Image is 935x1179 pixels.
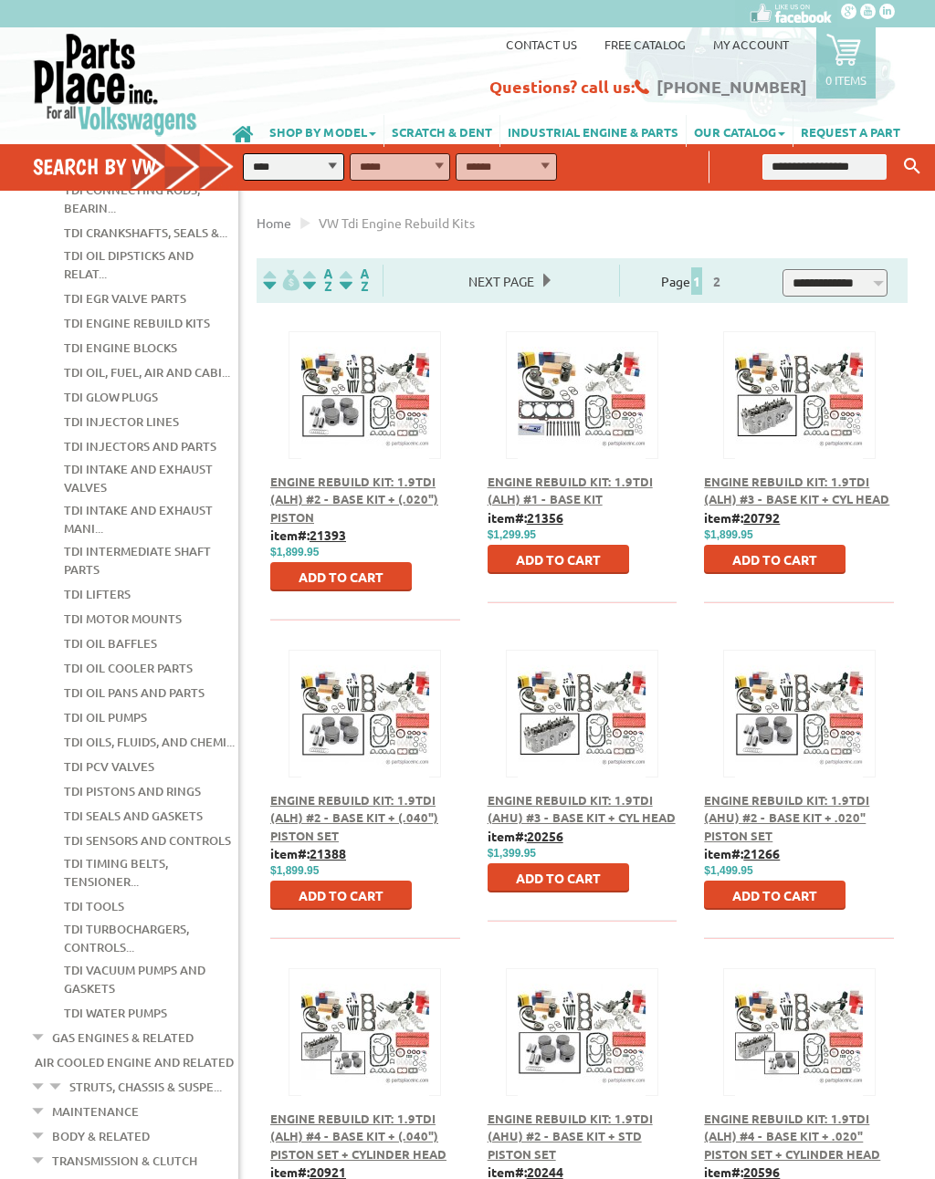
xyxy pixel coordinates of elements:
img: Sort by Sales Rank [336,269,373,290]
a: My Account [713,37,789,52]
img: filterpricelow.svg [263,269,299,290]
a: TDI Injectors and Parts [64,434,216,458]
p: 0 items [825,72,867,88]
a: Engine Rebuild Kit: 1.9TDI (AHU) #2 - Base Kit + STD Piston Set [488,1111,653,1162]
button: Add to Cart [270,881,412,910]
a: SHOP BY MODEL [262,115,383,147]
a: Home [257,214,291,231]
span: $1,899.95 [270,864,319,877]
u: 20256 [527,828,563,844]
span: Add to Cart [732,887,817,903]
button: Add to Cart [488,863,629,892]
u: 20792 [743,509,780,526]
a: TDI Oils, Fluids, and Chemi... [64,730,235,754]
a: TDI Intermediate Shaft Parts [64,539,211,581]
a: Free Catalog [604,37,686,52]
a: Engine Rebuild Kit: 1.9TDI (AHU) #2 - Base Kit + .020" Piston Set [704,792,869,843]
u: 21393 [310,527,346,543]
a: Maintenance [52,1100,139,1123]
a: Engine Rebuild Kit: 1.9TDI (ALH) #3 - Base Kit + Cyl Head [704,474,889,507]
b: item#: [270,845,346,861]
u: 21266 [743,845,780,861]
a: TDI Motor Mounts [64,607,182,631]
a: REQUEST A PART [793,115,908,147]
a: INDUSTRIAL ENGINE & PARTS [500,115,686,147]
a: TDI Glow Plugs [64,385,158,409]
a: TDI Intake and Exhaust Valves [64,457,213,499]
button: Add to Cart [704,545,846,574]
u: 21356 [527,509,563,526]
a: TDI Oil Pans and Parts [64,681,205,704]
span: Add to Cart [516,551,601,568]
b: item#: [270,527,346,543]
b: item#: [488,828,563,844]
a: Gas Engines & Related [52,1026,194,1049]
span: 1 [691,267,702,295]
a: TDI Intake and Exhaust Mani... [64,498,213,540]
a: 0 items [816,27,876,99]
a: TDI Engine Blocks [64,336,177,360]
a: OUR CATALOG [687,115,793,147]
a: TDI Sensors and Controls [64,829,231,852]
span: Engine Rebuild Kit: 1.9TDI (ALH) #1 - Base Kit [488,474,653,507]
div: Page [619,265,769,296]
span: $1,399.95 [488,847,536,860]
img: Sort by Headline [299,269,336,290]
a: TDI Connecting Rods, Bearin... [64,178,200,220]
a: 2 [709,273,725,289]
a: TDI Oil Dipsticks and Relat... [64,244,194,286]
a: TDI Tools [64,894,124,918]
a: Transmission & Clutch [52,1149,197,1173]
b: item#: [704,845,780,861]
a: Body & Related [52,1124,150,1148]
a: Engine Rebuild Kit: 1.9TDI (ALH) #4 - Base Kit + (.040") Piston Set + Cylinder Head [270,1111,446,1162]
b: item#: [704,509,780,526]
span: Next Page [459,267,543,295]
a: TDI Lifters [64,582,131,606]
b: item#: [488,509,563,526]
a: Next Page [459,273,543,289]
a: TDI PCV Valves [64,755,154,778]
a: TDI Pistons and Rings [64,779,201,803]
img: Parts Place Inc! [32,32,199,137]
a: TDI Seals and Gaskets [64,804,203,828]
span: VW tdi engine rebuild kits [319,214,475,231]
span: Add to Cart [299,569,383,585]
button: Add to Cart [488,545,629,574]
a: Engine Rebuild Kit: 1.9TDI (AHU) #3 - Base Kit + Cyl head [488,792,676,826]
button: Add to Cart [270,562,412,591]
a: TDI Timing Belts, Tensioner... [64,851,168,893]
a: TDI Crankshafts, Seals &... [64,221,227,245]
a: Engine Rebuild Kit: 1.9TDI (ALH) #2 - Base Kit + (.040") Piston Set [270,792,438,843]
a: SCRATCH & DENT [384,115,499,147]
a: TDI Oil Baffles [64,631,157,655]
a: TDI Turbochargers, Controls... [64,917,189,959]
a: TDI Injector Lines [64,410,179,433]
span: $1,899.95 [704,528,752,541]
a: TDI Water Pumps [64,1001,167,1025]
span: $1,299.95 [488,528,536,541]
button: Add to Cart [704,881,846,910]
a: Engine Rebuild Kit: 1.9TDI (ALH) #2 - Base Kit + (.020") Piston [270,474,438,525]
a: TDI Engine Rebuild Kits [64,311,210,335]
span: Add to Cart [299,887,383,903]
span: Add to Cart [516,870,601,886]
a: Air Cooled Engine and Related [35,1050,234,1074]
span: Add to Cart [732,551,817,568]
u: 21388 [310,845,346,861]
a: TDI Oil, Fuel, Air and Cabi... [64,360,230,384]
a: Contact us [506,37,577,52]
button: Keyword Search [898,151,926,182]
a: Engine Rebuild Kit: 1.9TDI (ALH) #4 - Base Kit + .020" Piston Set + Cylinder Head [704,1111,880,1162]
span: $1,899.95 [270,546,319,558]
a: TDI Vacuum Pumps and Gaskets [64,958,205,1000]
